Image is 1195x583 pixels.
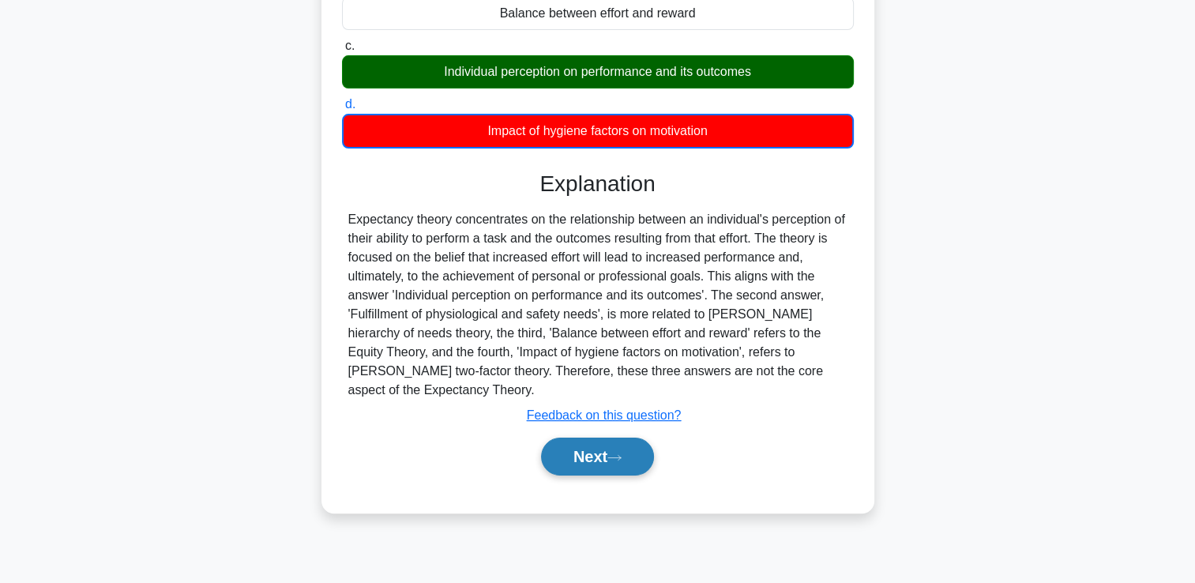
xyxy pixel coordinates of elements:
div: Impact of hygiene factors on motivation [342,114,854,149]
span: d. [345,97,355,111]
button: Next [541,438,654,476]
h3: Explanation [351,171,844,197]
span: c. [345,39,355,52]
div: Individual perception on performance and its outcomes [342,55,854,88]
a: Feedback on this question? [527,408,682,422]
div: Expectancy theory concentrates on the relationship between an individual's perception of their ab... [348,210,847,400]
